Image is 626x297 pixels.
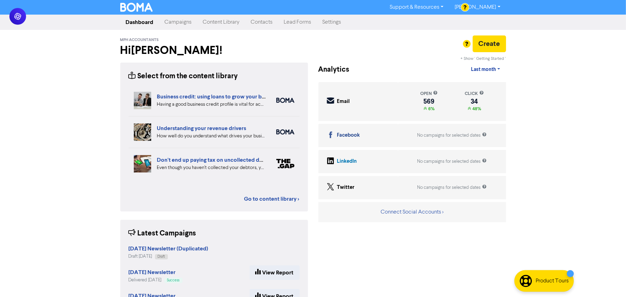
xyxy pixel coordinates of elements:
[129,246,209,252] a: [DATE] Newsletter (Duplicated)
[245,15,278,29] a: Contacts
[167,279,180,282] span: Success
[337,131,360,139] div: Facebook
[120,38,159,42] span: MPH Accountants
[337,184,355,192] div: Twitter
[471,106,481,112] span: 48%
[129,277,182,283] div: Delivered [DATE]
[120,44,308,57] h2: Hi [PERSON_NAME] !
[278,15,317,29] a: Lead Forms
[250,265,300,280] a: View Report
[449,2,506,13] a: [PERSON_NAME]
[471,66,496,73] span: Last month
[120,15,159,29] a: Dashboard
[129,270,176,275] a: [DATE] Newsletter
[197,15,245,29] a: Content Library
[380,208,444,217] button: Connect Social Accounts >
[158,255,165,258] span: Draft
[420,90,438,97] div: open
[157,164,266,171] div: Even though you haven’t collected your debtors, you still have to pay tax on them. This is becaus...
[276,98,294,103] img: boma
[129,269,176,276] strong: [DATE] Newsletter
[417,184,487,191] div: No campaigns for selected dates
[465,99,484,104] div: 34
[157,93,280,100] a: Business credit: using loans to grow your business
[157,156,278,163] a: Don't end up paying tax on uncollected debtors!
[337,98,350,106] div: Email
[157,101,266,108] div: Having a good business credit profile is vital for accessing routes to funding. We look at six di...
[129,245,209,252] strong: [DATE] Newsletter (Duplicated)
[157,133,266,140] div: How well do you understand what drives your business revenue? We can help you review your numbers...
[129,71,238,82] div: Select from the content library
[120,3,153,12] img: BOMA Logo
[420,99,438,104] div: 569
[473,35,506,52] button: Create
[318,64,341,75] div: Analytics
[417,132,487,139] div: No campaigns for selected dates
[157,125,246,132] a: Understanding your revenue drivers
[159,15,197,29] a: Campaigns
[427,106,434,112] span: 6%
[384,2,449,13] a: Support & Resources
[276,159,294,168] img: thegap
[317,15,347,29] a: Settings
[244,195,300,203] a: Go to content library >
[465,90,484,97] div: click
[417,158,487,165] div: No campaigns for selected dates
[591,264,626,297] iframe: Chat Widget
[337,158,357,166] div: LinkedIn
[276,129,294,135] img: boma_accounting
[129,253,209,260] div: Draft [DATE]
[129,228,196,239] div: Latest Campaigns
[461,56,506,62] div: + Show ' Getting Started '
[465,63,506,77] a: Last month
